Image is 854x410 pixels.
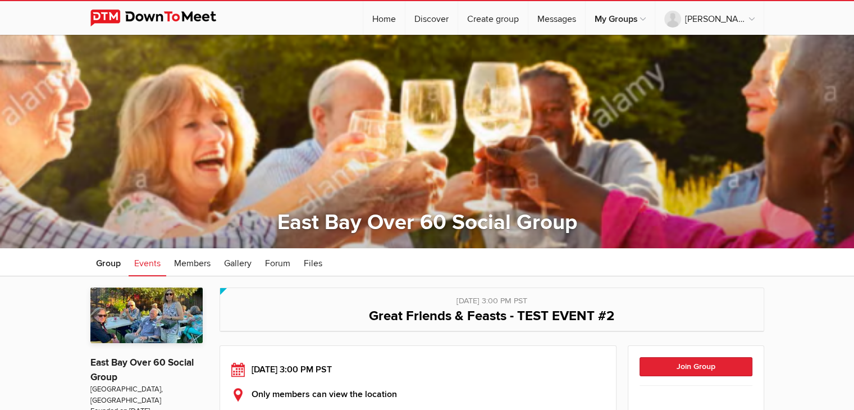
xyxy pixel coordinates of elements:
[134,258,161,269] span: Events
[369,308,614,324] span: Great Friends & Feasts - TEST EVENT #2
[218,248,257,276] a: Gallery
[458,1,528,35] a: Create group
[586,1,655,35] a: My Groups
[231,363,605,376] div: [DATE] 3:00 PM PST
[298,248,328,276] a: Files
[224,258,252,269] span: Gallery
[363,1,405,35] a: Home
[528,1,585,35] a: Messages
[96,258,121,269] span: Group
[304,258,322,269] span: Files
[277,209,577,235] a: East Bay Over 60 Social Group
[90,288,203,343] img: East Bay Over 60 Social Group
[174,258,211,269] span: Members
[90,248,126,276] a: Group
[90,384,203,406] span: [GEOGRAPHIC_DATA], [GEOGRAPHIC_DATA]
[231,288,752,307] div: [DATE] 3:00 PM PST
[90,10,234,26] img: DownToMeet
[655,1,764,35] a: [PERSON_NAME]
[252,389,397,400] b: Only members can view the location
[129,248,166,276] a: Events
[90,357,194,383] a: East Bay Over 60 Social Group
[168,248,216,276] a: Members
[405,1,458,35] a: Discover
[640,357,752,376] button: Join Group
[265,258,290,269] span: Forum
[259,248,296,276] a: Forum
